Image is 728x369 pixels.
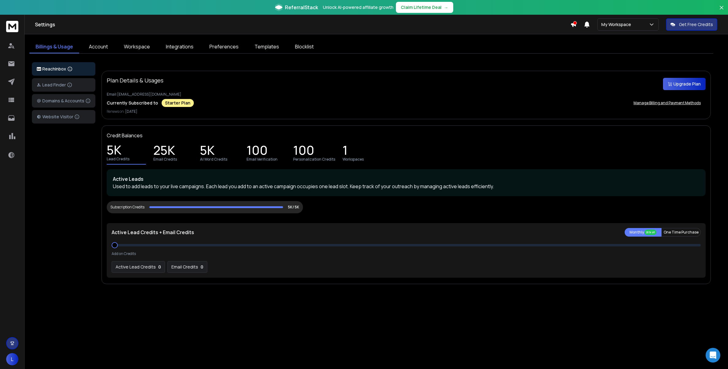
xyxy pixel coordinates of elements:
[625,228,661,237] button: Monthly 20% off
[162,99,194,107] div: Starter Plan
[629,97,706,109] button: Manage Billing and Payment Methods
[201,264,203,270] p: 0
[661,228,701,237] button: One Time Purchase
[706,348,720,363] div: Open Intercom Messenger
[116,264,156,270] p: Active Lead Credits
[293,157,335,162] p: Personalization Credits
[200,157,227,162] p: AI Word Credits
[247,147,268,156] p: 100
[634,101,701,105] p: Manage Billing and Payment Methods
[160,40,200,53] a: Integrations
[32,110,95,124] button: Website Visitor
[113,183,699,190] p: Used to add leads to your live campaigns. Each lead you add to an active campaign occupies one le...
[107,100,158,106] p: Currently Subscribed to
[118,40,156,53] a: Workspace
[343,147,348,156] p: 1
[444,4,448,10] span: →
[113,175,699,183] p: Active Leads
[32,62,95,76] button: ReachInbox
[289,40,320,53] a: Blocklist
[6,353,18,365] button: L
[83,40,114,53] a: Account
[107,92,706,97] p: Email: [EMAIL_ADDRESS][DOMAIN_NAME]
[679,21,713,28] p: Get Free Credits
[601,21,634,28] p: My Workspace
[293,147,314,156] p: 100
[153,147,175,156] p: 25K
[247,157,278,162] p: Email Verification
[35,21,570,28] h1: Settings
[107,132,143,139] p: Credit Balances
[663,78,706,90] button: Upgrade Plan
[107,109,706,114] p: Renews on:
[112,251,136,256] p: Add on Credits
[666,18,717,31] button: Get Free Credits
[125,109,137,114] span: [DATE]
[158,264,161,270] p: 0
[645,230,657,235] div: 20% off
[285,4,318,11] span: ReferralStack
[323,4,393,10] p: Unlock AI-powered affiliate growth
[171,264,198,270] p: Email Credits
[107,147,121,155] p: 5K
[288,205,299,210] p: 5K/ 5K
[110,205,144,210] div: Subscription Credits
[343,157,364,162] p: Workspaces
[107,157,129,162] p: Lead Credits
[32,94,95,108] button: Domains & Accounts
[718,4,726,18] button: Close banner
[112,229,194,236] p: Active Lead Credits + Email Credits
[29,40,79,53] a: Billings & Usage
[203,40,245,53] a: Preferences
[32,78,95,92] button: Lead Finder
[37,67,41,71] img: logo
[107,76,163,85] p: Plan Details & Usages
[153,157,177,162] p: Email Credits
[200,147,215,156] p: 5K
[248,40,285,53] a: Templates
[396,2,453,13] button: Claim Lifetime Deal→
